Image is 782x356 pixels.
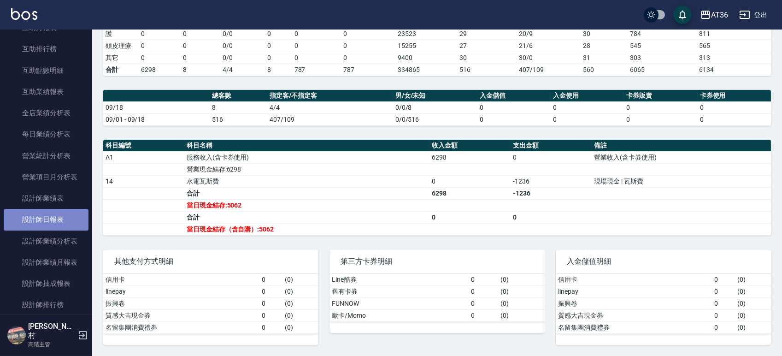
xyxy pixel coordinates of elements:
[28,322,75,340] h5: [PERSON_NAME]村
[4,252,88,273] a: 設計師業績月報表
[259,297,282,309] td: 0
[4,60,88,81] a: 互助點數明細
[184,223,429,235] td: 當日現金結存（含自購）:5062
[4,81,88,102] a: 互助業績報表
[477,113,551,125] td: 0
[103,309,259,321] td: 質感大吉現金券
[457,64,517,76] td: 516
[210,90,267,102] th: 總客數
[341,64,395,76] td: 787
[581,52,628,64] td: 31
[551,101,624,113] td: 0
[711,9,728,21] div: AT36
[511,151,592,163] td: 0
[292,52,341,64] td: 0
[184,175,429,187] td: 水電瓦斯費
[103,274,259,286] td: 信用卡
[292,28,341,40] td: 0
[429,211,511,223] td: 0
[220,28,265,40] td: 0 / 0
[517,40,581,52] td: 21 / 6
[395,52,457,64] td: 9400
[210,113,267,125] td: 516
[698,113,771,125] td: 0
[267,90,393,102] th: 指定客/不指定客
[511,211,592,223] td: 0
[265,28,292,40] td: 0
[267,113,393,125] td: 407/109
[393,113,477,125] td: 0/0/516
[697,28,771,40] td: 811
[735,309,771,321] td: ( 0 )
[4,273,88,294] a: 設計師抽成報表
[628,64,697,76] td: 6065
[4,294,88,315] a: 設計師排行榜
[103,113,210,125] td: 09/01 - 09/18
[592,175,771,187] td: 現場現金 | 瓦斯費
[220,64,265,76] td: 4/4
[429,187,511,199] td: 6298
[329,285,469,297] td: 舊有卡券
[556,309,712,321] td: 質感大吉現金券
[592,151,771,163] td: 營業收入(含卡券使用)
[517,52,581,64] td: 30 / 0
[697,52,771,64] td: 313
[567,257,760,266] span: 入金儲值明細
[511,140,592,152] th: 支出金額
[499,309,545,321] td: ( 0 )
[735,285,771,297] td: ( 0 )
[395,28,457,40] td: 23523
[103,101,210,113] td: 09/18
[259,274,282,286] td: 0
[282,285,318,297] td: ( 0 )
[735,297,771,309] td: ( 0 )
[4,124,88,145] a: 每日業績分析表
[581,28,628,40] td: 30
[469,297,499,309] td: 0
[220,52,265,64] td: 0 / 0
[282,274,318,286] td: ( 0 )
[511,175,592,187] td: -1236
[292,64,341,76] td: 787
[735,6,771,24] button: 登出
[103,321,259,333] td: 名留集團消費禮券
[103,52,139,64] td: 其它
[103,175,184,187] td: 14
[267,101,393,113] td: 4/4
[265,64,292,76] td: 8
[556,297,712,309] td: 振興卷
[517,28,581,40] td: 20 / 9
[457,40,517,52] td: 27
[673,6,692,24] button: save
[499,274,545,286] td: ( 0 )
[341,257,534,266] span: 第三方卡券明細
[103,297,259,309] td: 振興卷
[628,40,697,52] td: 545
[581,40,628,52] td: 28
[4,231,88,252] a: 設計師業績分析表
[395,64,457,76] td: 334865
[103,90,771,126] table: a dense table
[429,151,511,163] td: 6298
[556,285,712,297] td: linepay
[184,151,429,163] td: 服務收入(含卡券使用)
[329,297,469,309] td: FUNNOW
[329,274,469,286] td: Line酷券
[556,321,712,333] td: 名留集團消費禮券
[265,52,292,64] td: 0
[628,28,697,40] td: 784
[139,40,181,52] td: 0
[259,321,282,333] td: 0
[712,309,735,321] td: 0
[265,40,292,52] td: 0
[551,113,624,125] td: 0
[139,28,181,40] td: 0
[469,309,499,321] td: 0
[329,274,545,322] table: a dense table
[698,90,771,102] th: 卡券使用
[210,101,267,113] td: 8
[4,166,88,188] a: 營業項目月分析表
[184,199,429,211] td: 當日現金結存:5062
[395,40,457,52] td: 15255
[184,187,429,199] td: 合計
